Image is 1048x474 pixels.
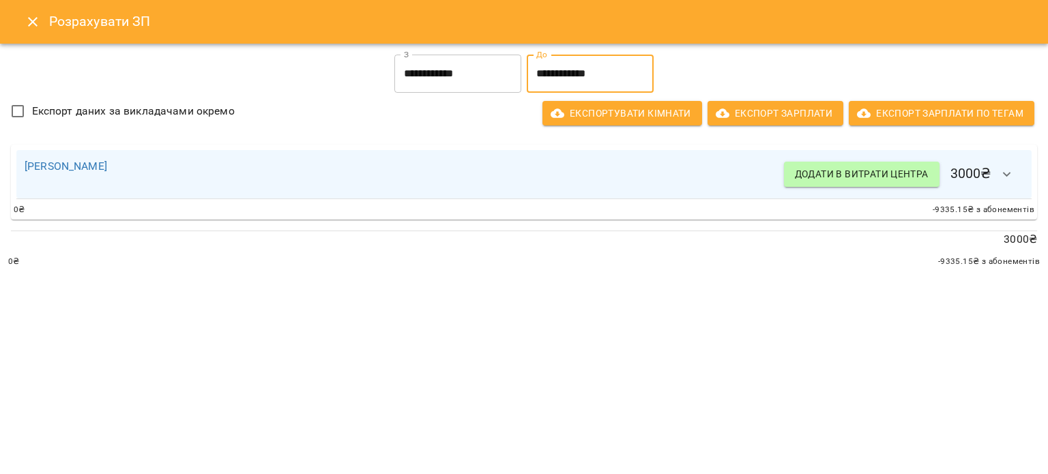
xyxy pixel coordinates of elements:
[8,255,20,269] span: 0 ₴
[708,101,843,125] button: Експорт Зарплати
[849,101,1034,125] button: Експорт Зарплати по тегам
[933,203,1034,217] span: -9335.15 ₴ з абонементів
[795,166,929,182] span: Додати в витрати центра
[14,203,25,217] span: 0 ₴
[553,105,691,121] span: Експортувати кімнати
[49,11,1032,32] h6: Розрахувати ЗП
[25,160,107,173] a: [PERSON_NAME]
[938,255,1040,269] span: -9335.15 ₴ з абонементів
[16,5,49,38] button: Close
[784,162,940,186] button: Додати в витрати центра
[784,158,1023,191] h6: 3000 ₴
[718,105,832,121] span: Експорт Зарплати
[32,103,235,119] span: Експорт даних за викладачами окремо
[860,105,1023,121] span: Експорт Зарплати по тегам
[542,101,702,125] button: Експортувати кімнати
[11,231,1037,248] p: 3000 ₴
